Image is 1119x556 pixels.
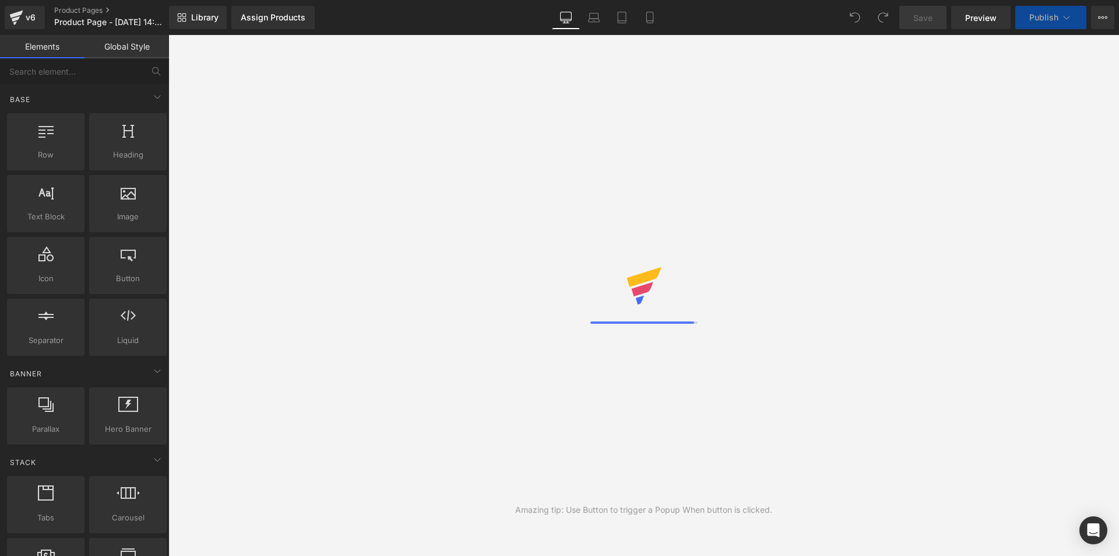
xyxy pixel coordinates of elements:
span: Parallax [10,423,81,435]
span: Product Page - [DATE] 14:42:48 [54,18,166,27]
div: v6 [23,10,38,25]
span: Liquid [93,334,163,347]
a: Tablet [608,6,636,29]
span: Save [913,12,932,24]
a: New Library [169,6,227,29]
div: Assign Products [241,13,305,22]
span: Heading [93,149,163,161]
span: Banner [9,368,43,379]
a: Mobile [636,6,664,29]
a: Global Style [85,35,169,58]
button: More [1091,6,1114,29]
a: Laptop [580,6,608,29]
div: Open Intercom Messenger [1079,516,1107,544]
span: Hero Banner [93,423,163,435]
button: Undo [843,6,867,29]
span: Carousel [93,512,163,524]
a: Desktop [552,6,580,29]
button: Redo [871,6,895,29]
span: Tabs [10,512,81,524]
a: v6 [5,6,45,29]
span: Stack [9,457,37,468]
span: Image [93,211,163,223]
span: Base [9,94,31,105]
span: Publish [1029,13,1058,22]
span: Text Block [10,211,81,223]
button: Publish [1015,6,1086,29]
span: Separator [10,334,81,347]
span: Button [93,272,163,285]
span: Row [10,149,81,161]
span: Library [191,12,219,23]
span: Icon [10,272,81,285]
span: Preview [965,12,997,24]
a: Product Pages [54,6,188,15]
a: Preview [951,6,1011,29]
div: Amazing tip: Use Button to trigger a Popup When button is clicked. [515,503,772,516]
